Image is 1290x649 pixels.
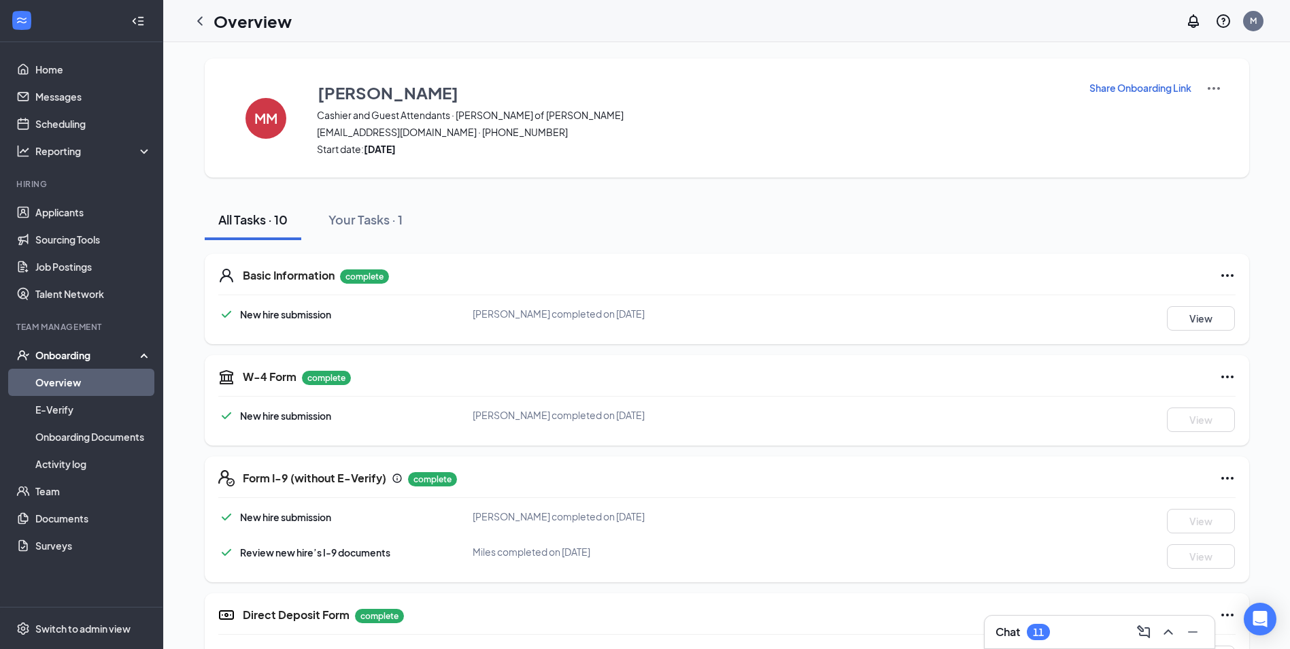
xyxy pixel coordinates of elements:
svg: UserCheck [16,348,30,362]
h1: Overview [214,10,292,33]
a: E-Verify [35,396,152,423]
a: Job Postings [35,253,152,280]
svg: Ellipses [1219,369,1236,385]
strong: [DATE] [364,143,396,155]
svg: Checkmark [218,407,235,424]
button: Minimize [1182,621,1204,643]
span: [EMAIL_ADDRESS][DOMAIN_NAME] · [PHONE_NUMBER] [317,125,1072,139]
svg: User [218,267,235,284]
p: complete [355,609,404,623]
span: New hire submission [240,308,331,320]
div: Reporting [35,144,152,158]
p: Share Onboarding Link [1089,81,1191,95]
svg: Ellipses [1219,267,1236,284]
span: Start date: [317,142,1072,156]
button: View [1167,407,1235,432]
a: Applicants [35,199,152,226]
svg: QuestionInfo [1215,13,1232,29]
button: MM [232,80,300,156]
svg: DirectDepositIcon [218,607,235,623]
span: Miles completed on [DATE] [473,546,590,558]
span: New hire submission [240,511,331,523]
svg: FormI9EVerifyIcon [218,470,235,486]
h5: Basic Information [243,268,335,283]
div: Onboarding [35,348,140,362]
svg: Settings [16,622,30,635]
a: Sourcing Tools [35,226,152,253]
a: Overview [35,369,152,396]
div: Hiring [16,178,149,190]
a: Team [35,478,152,505]
svg: Info [392,473,403,484]
p: complete [340,269,389,284]
button: Share Onboarding Link [1089,80,1192,95]
a: Onboarding Documents [35,423,152,450]
button: View [1167,306,1235,331]
span: New hire submission [240,410,331,422]
h3: [PERSON_NAME] [318,81,458,104]
span: [PERSON_NAME] completed on [DATE] [473,409,645,421]
img: More Actions [1206,80,1222,97]
span: [PERSON_NAME] completed on [DATE] [473,307,645,320]
div: Team Management [16,321,149,333]
svg: TaxGovernmentIcon [218,369,235,385]
h3: Chat [996,625,1020,639]
svg: Checkmark [218,509,235,525]
a: Home [35,56,152,83]
div: Switch to admin view [35,622,131,635]
h5: Direct Deposit Form [243,608,350,622]
svg: ComposeMessage [1136,624,1152,640]
svg: ChevronUp [1160,624,1176,640]
a: Messages [35,83,152,110]
div: Your Tasks · 1 [328,211,403,228]
div: M [1250,15,1257,27]
div: 11 [1033,627,1044,638]
a: Talent Network [35,280,152,307]
h4: MM [254,114,277,123]
div: Open Intercom Messenger [1244,603,1276,635]
svg: Analysis [16,144,30,158]
div: All Tasks · 10 [218,211,288,228]
svg: ChevronLeft [192,13,208,29]
a: Activity log [35,450,152,478]
p: complete [302,371,351,385]
h5: Form I-9 (without E-Verify) [243,471,386,486]
svg: WorkstreamLogo [15,14,29,27]
a: Scheduling [35,110,152,137]
button: ComposeMessage [1133,621,1155,643]
svg: Ellipses [1219,607,1236,623]
span: Review new hire’s I-9 documents [240,546,390,559]
span: [PERSON_NAME] completed on [DATE] [473,510,645,522]
button: View [1167,509,1235,533]
svg: Minimize [1185,624,1201,640]
h5: W-4 Form [243,369,296,384]
svg: Notifications [1185,13,1202,29]
p: complete [408,472,457,486]
a: Surveys [35,532,152,559]
svg: Ellipses [1219,470,1236,486]
svg: Checkmark [218,544,235,561]
span: Cashier and Guest Attendants · [PERSON_NAME] of [PERSON_NAME] [317,108,1072,122]
button: View [1167,544,1235,569]
svg: Checkmark [218,306,235,322]
svg: Collapse [131,14,145,28]
button: [PERSON_NAME] [317,80,1072,105]
a: Documents [35,505,152,532]
button: ChevronUp [1157,621,1179,643]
